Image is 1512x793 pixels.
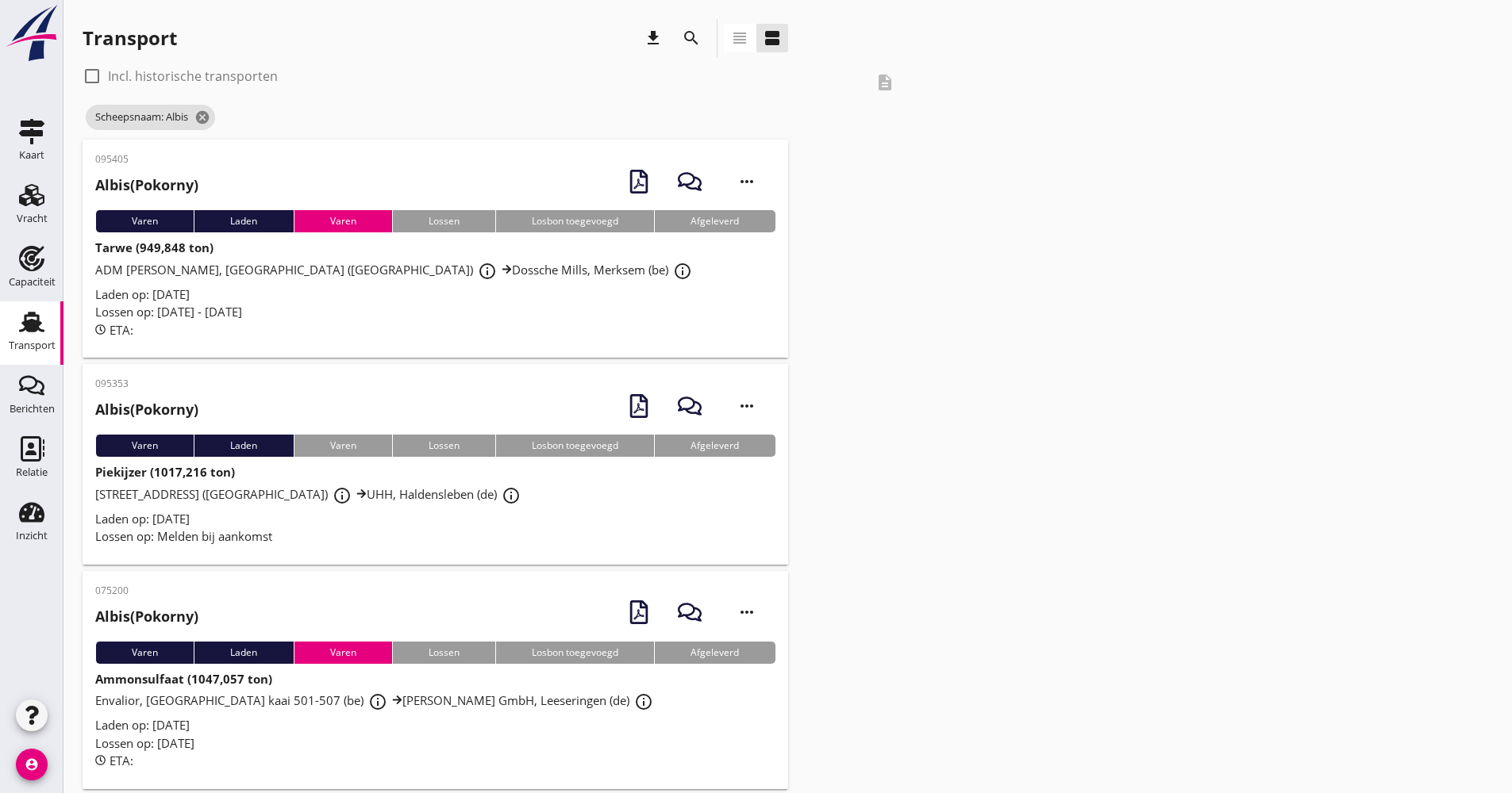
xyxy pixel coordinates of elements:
[110,322,133,338] span: ETA:
[95,399,198,420] h2: (Pokorny)
[495,210,654,232] div: Losbon toegevoegd
[495,435,654,457] div: Losbon toegevoegd
[725,384,769,428] i: more_horiz
[725,159,769,204] i: more_horiz
[730,29,749,48] i: view_headline
[3,4,60,63] img: logo-small.a267ee39.svg
[502,486,521,505] i: info_outline
[16,467,48,477] div: Relatie
[95,671,272,687] strong: Ammonsulfaat (1047,057 ton)
[95,400,130,419] strong: Albis
[478,262,497,281] i: info_outline
[95,528,272,544] span: Lossen op: Melden bij aankomst
[95,210,194,232] div: Varen
[95,607,130,626] strong: Albis
[95,152,198,167] p: 095405
[95,692,658,708] span: Envalior, [GEOGRAPHIC_DATA] kaai 501-507 (be) [PERSON_NAME] GmbH, Leeseringen (de)
[333,486,352,505] i: info_outline
[95,642,194,664] div: Varen
[95,486,525,502] span: [STREET_ADDRESS] ([GEOGRAPHIC_DATA]) UHH, Haldensleben (de)
[17,213,48,224] div: Vracht
[294,435,392,457] div: Varen
[95,175,130,194] strong: Albis
[9,340,56,351] div: Transport
[392,210,495,232] div: Lossen
[108,68,278,84] label: Incl. historische transporten
[83,364,788,565] a: 095353Albis(Pokorny)VarenLadenVarenLossenLosbon toegevoegdAfgeleverdPiekijzer (1017,216 ton)[STRE...
[673,262,692,281] i: info_outline
[95,304,242,320] span: Lossen op: [DATE] - [DATE]
[644,29,663,48] i: download
[194,642,293,664] div: Laden
[95,735,194,751] span: Lossen op: [DATE]
[634,692,653,711] i: info_outline
[83,140,788,358] a: 095405Albis(Pokorny)VarenLadenVarenLossenLosbon toegevoegdAfgeleverdTarwe (949,848 ton)ADM [PERSO...
[95,286,190,302] span: Laden op: [DATE]
[16,749,48,780] i: account_circle
[95,377,198,391] p: 095353
[95,435,194,457] div: Varen
[654,435,775,457] div: Afgeleverd
[110,753,133,768] span: ETA:
[95,464,235,480] strong: Piekijzer (1017,216 ton)
[83,25,177,51] div: Transport
[95,606,198,627] h2: (Pokorny)
[95,584,198,598] p: 075200
[654,210,775,232] div: Afgeleverd
[682,29,701,48] i: search
[194,109,210,125] i: cancel
[19,150,44,160] div: Kaart
[95,717,190,733] span: Laden op: [DATE]
[368,692,387,711] i: info_outline
[194,435,293,457] div: Laden
[10,404,55,414] div: Berichten
[16,531,48,541] div: Inzicht
[95,174,198,196] h2: (Pokorny)
[725,590,769,634] i: more_horiz
[294,642,392,664] div: Varen
[86,105,215,130] span: Scheepsnaam: Albis
[392,435,495,457] div: Lossen
[83,571,788,789] a: 075200Albis(Pokorny)VarenLadenVarenLossenLosbon toegevoegdAfgeleverdAmmonsulfaat (1047,057 ton)En...
[763,29,782,48] i: view_agenda
[194,210,293,232] div: Laden
[95,262,697,278] span: ADM [PERSON_NAME], [GEOGRAPHIC_DATA] ([GEOGRAPHIC_DATA]) Dossche Mills, Merksem (be)
[9,277,56,287] div: Capaciteit
[392,642,495,664] div: Lossen
[294,210,392,232] div: Varen
[654,642,775,664] div: Afgeleverd
[95,511,190,527] span: Laden op: [DATE]
[95,239,214,255] strong: Tarwe (949,848 ton)
[495,642,654,664] div: Losbon toegevoegd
